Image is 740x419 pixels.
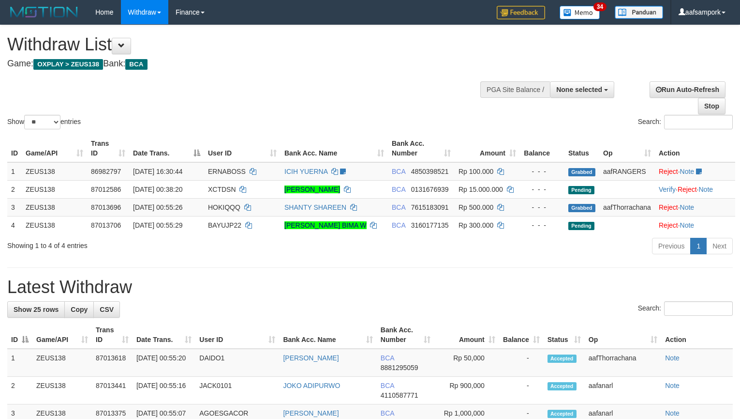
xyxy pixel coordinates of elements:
td: - [499,349,544,377]
span: 34 [593,2,607,11]
a: Note [680,168,695,175]
th: Balance [520,135,564,162]
span: OXPLAY > ZEUS138 [33,59,103,70]
a: CSV [93,301,120,318]
a: Show 25 rows [7,301,65,318]
a: Previous [652,238,691,254]
td: 1 [7,162,22,181]
td: · [655,198,735,216]
td: 87013441 [92,377,133,404]
div: PGA Site Balance / [480,81,550,98]
span: 87013696 [91,203,121,211]
span: BAYUJP22 [208,221,241,229]
input: Search: [664,301,733,316]
th: Bank Acc. Number: activate to sort column ascending [388,135,455,162]
span: [DATE] 00:38:20 [133,186,182,193]
span: Rp 15.000.000 [459,186,503,193]
td: [DATE] 00:55:20 [133,349,195,377]
img: Feedback.jpg [497,6,545,19]
th: ID [7,135,22,162]
span: ERNABOSS [208,168,246,175]
td: ZEUS138 [22,162,87,181]
a: Note [665,409,680,417]
span: BCA [125,59,147,70]
a: Note [680,221,695,229]
td: - [499,377,544,404]
td: DAIDO1 [195,349,279,377]
td: · [655,216,735,234]
span: 87012586 [91,186,121,193]
span: HOKIQQQ [208,203,240,211]
label: Show entries [7,115,81,129]
span: Accepted [548,382,577,390]
span: Pending [568,186,594,194]
th: Balance: activate to sort column ascending [499,321,544,349]
span: 86982797 [91,168,121,175]
div: - - - [524,202,561,212]
span: Copy 3160177135 to clipboard [411,221,449,229]
span: Rp 100.000 [459,168,493,175]
td: [DATE] 00:55:16 [133,377,195,404]
a: Copy [64,301,94,318]
a: Note [665,354,680,362]
img: panduan.png [615,6,663,19]
td: 1 [7,349,32,377]
td: aafanarl [585,377,661,404]
th: Trans ID: activate to sort column ascending [92,321,133,349]
a: [PERSON_NAME] [284,186,340,193]
span: Copy [71,306,88,313]
td: Rp 50,000 [434,349,499,377]
td: ZEUS138 [22,216,87,234]
label: Search: [638,115,733,129]
a: Note [665,382,680,389]
th: Date Trans.: activate to sort column ascending [133,321,195,349]
a: [PERSON_NAME] [283,409,339,417]
a: JOKO ADIPURWO [283,382,340,389]
td: 87013618 [92,349,133,377]
a: 1 [690,238,707,254]
a: [PERSON_NAME] [283,354,339,362]
a: Reject [678,186,697,193]
a: SHANTY SHAREEN [284,203,346,211]
span: BCA [392,186,405,193]
th: Action [655,135,735,162]
th: Status [564,135,599,162]
th: Date Trans.: activate to sort column descending [129,135,204,162]
span: Rp 300.000 [459,221,493,229]
a: [PERSON_NAME] BIMA W [284,221,367,229]
td: · [655,162,735,181]
th: User ID: activate to sort column ascending [195,321,279,349]
th: Amount: activate to sort column ascending [434,321,499,349]
span: Grabbed [568,168,595,176]
h1: Withdraw List [7,35,484,54]
td: · · [655,180,735,198]
span: BCA [392,203,405,211]
th: Trans ID: activate to sort column ascending [87,135,129,162]
span: Accepted [548,410,577,418]
td: 3 [7,198,22,216]
img: Button%20Memo.svg [560,6,600,19]
button: None selected [550,81,614,98]
select: Showentries [24,115,60,129]
a: Reject [659,203,678,211]
a: Stop [698,98,725,114]
span: Copy 7615183091 to clipboard [411,203,449,211]
span: Copy 4110587771 to clipboard [381,391,418,399]
span: 87013706 [91,221,121,229]
span: CSV [100,306,114,313]
span: XCTDSN [208,186,236,193]
th: Bank Acc. Name: activate to sort column ascending [279,321,376,349]
a: Verify [659,186,676,193]
input: Search: [664,115,733,129]
th: ID: activate to sort column descending [7,321,32,349]
div: - - - [524,220,561,230]
td: ZEUS138 [22,198,87,216]
a: Note [698,186,713,193]
td: 2 [7,180,22,198]
td: JACK0101 [195,377,279,404]
span: Rp 500.000 [459,203,493,211]
th: Game/API: activate to sort column ascending [22,135,87,162]
th: Op: activate to sort column ascending [599,135,655,162]
td: 2 [7,377,32,404]
th: Game/API: activate to sort column ascending [32,321,92,349]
